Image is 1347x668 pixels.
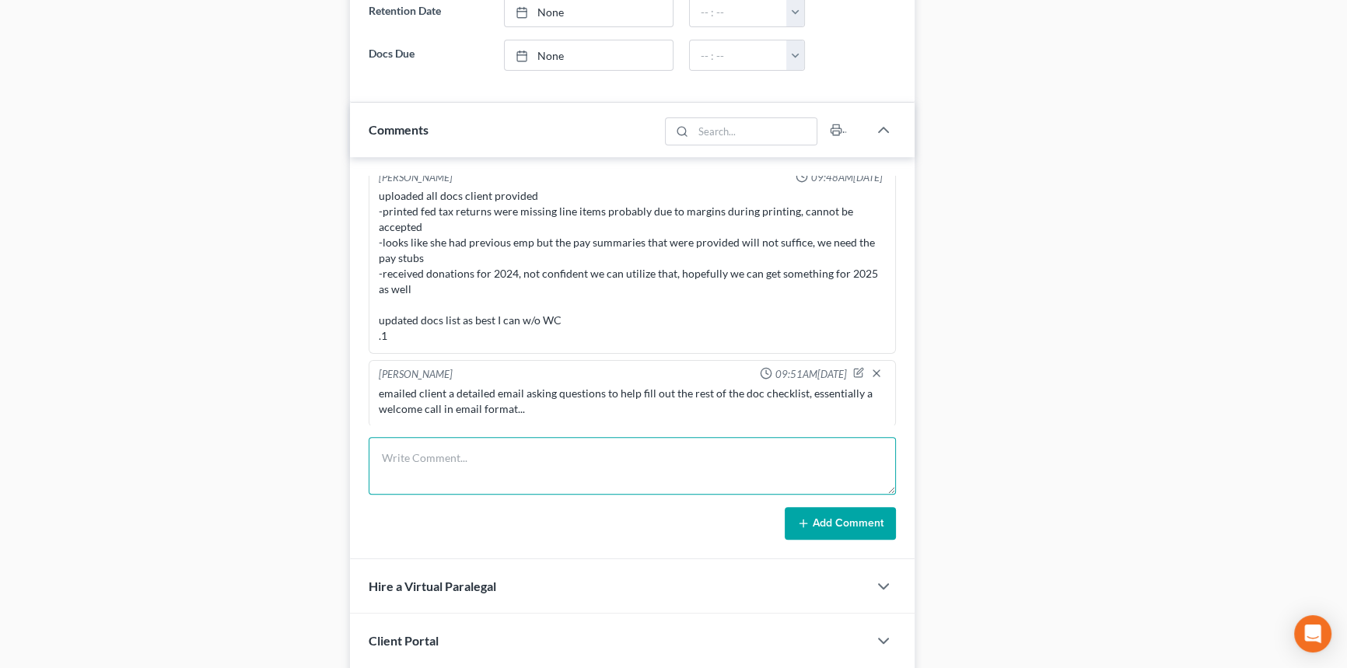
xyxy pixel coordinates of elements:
[379,170,453,185] div: [PERSON_NAME]
[775,367,847,382] span: 09:51AM[DATE]
[369,633,439,648] span: Client Portal
[369,122,429,137] span: Comments
[693,118,817,145] input: Search...
[369,579,496,593] span: Hire a Virtual Paralegal
[811,170,883,185] span: 09:48AM[DATE]
[785,507,896,540] button: Add Comment
[361,40,496,71] label: Docs Due
[1294,615,1331,652] div: Open Intercom Messenger
[690,40,788,70] input: -- : --
[505,40,672,70] a: None
[379,188,886,344] div: uploaded all docs client provided -printed fed tax returns were missing line items probably due t...
[379,386,886,417] div: emailed client a detailed email asking questions to help fill out the rest of the doc checklist, ...
[379,367,453,383] div: [PERSON_NAME]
